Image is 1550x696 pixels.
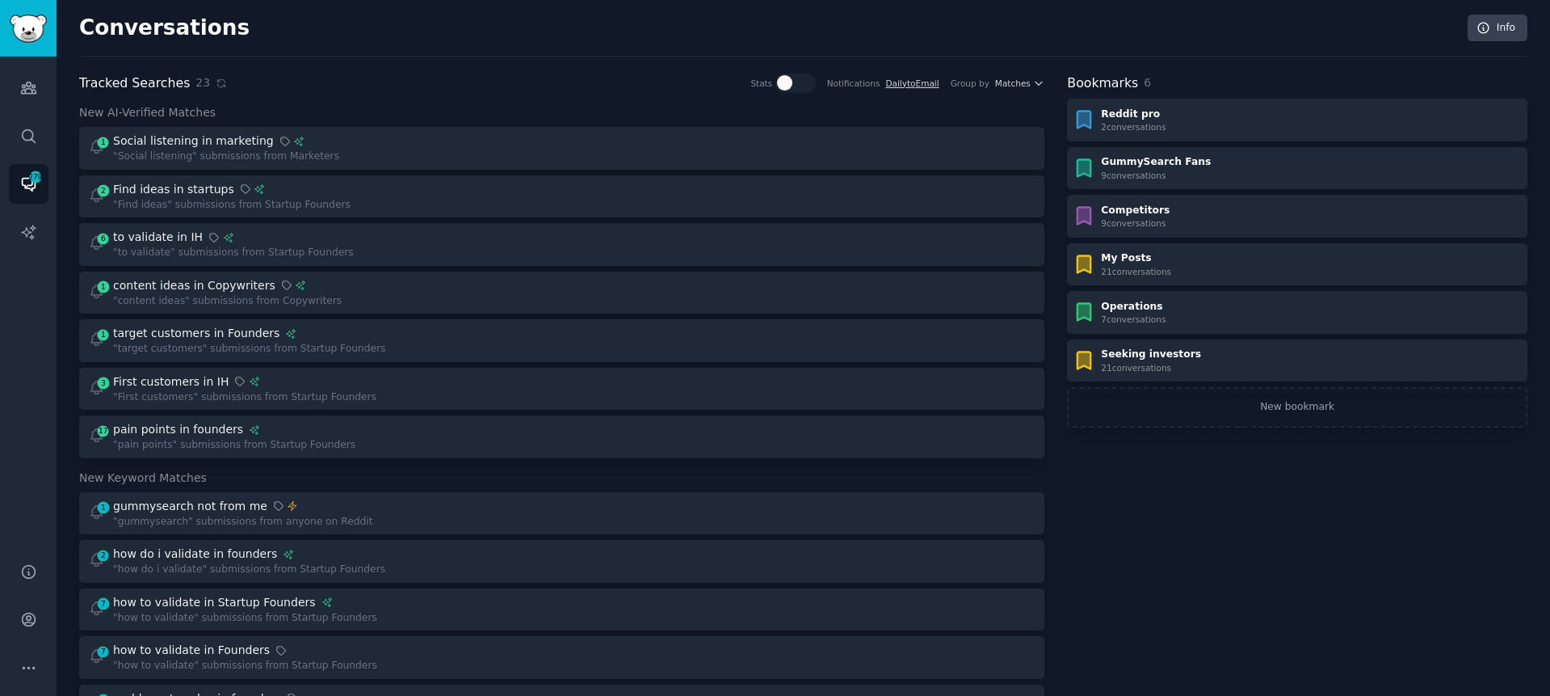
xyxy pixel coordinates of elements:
div: Competitors [1101,204,1170,218]
div: 2 conversation s [1101,121,1166,133]
h2: Conversations [79,15,250,41]
a: 6to validate in IH"to validate" submissions from Startup Founders [79,223,1044,266]
a: 2Find ideas in startups"Find ideas" submissions from Startup Founders [79,175,1044,218]
span: 1 [96,137,111,148]
div: "Social listening" submissions from Marketers [113,150,339,164]
div: to validate in IH [113,229,203,246]
div: gummysearch not from me [113,498,267,515]
span: 1 [96,281,111,293]
a: 17pain points in founders"pain points" submissions from Startup Founders [79,415,1044,458]
span: 6 [96,233,111,244]
span: 3 [96,378,111,389]
div: Reddit pro [1101,108,1166,122]
div: Notifications [827,78,880,89]
div: "to validate" submissions from Startup Founders [113,246,354,260]
a: Seeking investors21conversations [1067,340,1527,382]
div: Find ideas in startups [113,181,234,198]
span: Matches [995,78,1031,89]
a: My Posts21conversations [1067,243,1527,286]
span: 7 [96,598,111,610]
span: 17 [96,425,111,437]
div: 9 conversation s [1101,217,1170,229]
a: Operations7conversations [1067,291,1527,334]
div: pain points in founders [113,421,243,438]
span: 279 [28,171,43,183]
a: 279 [9,164,48,204]
a: Info [1468,15,1527,42]
a: New bookmark [1067,387,1527,428]
a: 3First customers in IH"First customers" submissions from Startup Founders [79,368,1044,411]
div: target customers in Founders [113,325,279,342]
div: "how to validate" submissions from Startup Founders [113,611,377,626]
div: Seeking investors [1101,348,1201,362]
button: Matches [995,78,1044,89]
div: "content ideas" submissions from Copywriters [113,294,342,309]
a: Competitors9conversations [1067,195,1527,238]
div: "how to validate" submissions from Startup Founders [113,659,377,673]
a: 7how to validate in Startup Founders"how to validate" submissions from Startup Founders [79,588,1044,631]
span: 1 [96,502,111,513]
div: "pain points" submissions from Startup Founders [113,438,355,453]
img: GummySearch logo [10,15,47,43]
div: content ideas in Copywriters [113,277,275,294]
a: 1gummysearch not from me"gummysearch" submissions from anyone on Reddit [79,492,1044,535]
a: 1Social listening in marketing"Social listening" submissions from Marketers [79,127,1044,170]
span: 23 [195,74,210,91]
div: how to validate in Startup Founders [113,594,316,611]
div: "gummysearch" submissions from anyone on Reddit [113,515,373,529]
div: "target customers" submissions from Startup Founders [113,342,385,356]
h2: Bookmarks [1067,74,1138,94]
a: Reddit pro2conversations [1067,99,1527,141]
a: 2how do i validate in founders"how do i validate" submissions from Startup Founders [79,540,1044,583]
span: 7 [96,646,111,657]
span: New AI-Verified Matches [79,104,216,121]
div: 21 conversation s [1101,266,1171,277]
span: 2 [96,185,111,196]
div: Social listening in marketing [113,133,274,150]
div: "Find ideas" submissions from Startup Founders [113,198,351,213]
div: how to validate in Founders [113,642,270,659]
span: 2 [96,550,111,561]
div: First customers in IH [113,373,229,390]
div: My Posts [1101,251,1171,266]
a: 1target customers in Founders"target customers" submissions from Startup Founders [79,319,1044,362]
div: Operations [1101,300,1166,314]
div: 7 conversation s [1101,314,1166,325]
span: 1 [96,329,111,340]
div: GummySearch Fans [1101,155,1211,170]
div: 9 conversation s [1101,170,1211,181]
div: 21 conversation s [1101,362,1201,373]
div: "First customers" submissions from Startup Founders [113,390,376,405]
div: Group by [951,78,989,89]
a: 1content ideas in Copywriters"content ideas" submissions from Copywriters [79,272,1044,314]
a: 7how to validate in Founders"how to validate" submissions from Startup Founders [79,636,1044,679]
div: "how do i validate" submissions from Startup Founders [113,563,385,577]
div: Stats [750,78,772,89]
a: DailytoEmail [885,78,939,88]
span: New Keyword Matches [79,470,207,487]
div: how do i validate in founders [113,546,277,563]
a: GummySearch Fans9conversations [1067,147,1527,190]
span: 6 [1144,76,1151,89]
h2: Tracked Searches [79,74,190,94]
